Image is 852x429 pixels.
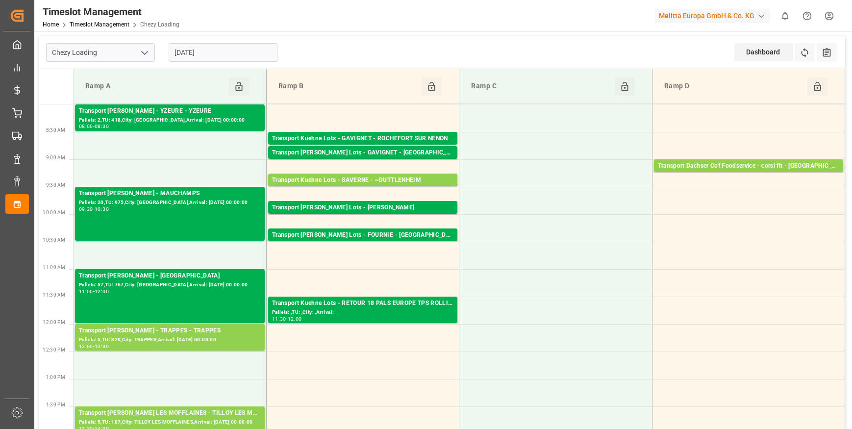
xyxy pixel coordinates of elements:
div: 12:00 [95,289,109,294]
div: Transport [PERSON_NAME] - MAUCHAMPS [79,189,261,199]
div: Transport [PERSON_NAME] - [GEOGRAPHIC_DATA] [79,271,261,281]
div: Pallets: 5,TU: 187,City: TILLOY LES MOFFLAINES,Arrival: [DATE] 00:00:00 [79,418,261,427]
button: open menu [137,45,151,60]
div: Pallets: 5,TU: 296,City: CARQUEFOU,Arrival: [DATE] 00:00:00 [272,213,453,221]
div: Transport Kuehne Lots - GAVIGNET - ROCHEFORT SUR NENON [272,134,453,144]
div: 12:30 [95,344,109,349]
span: 12:30 PM [43,347,65,353]
div: 12:00 [288,317,302,321]
span: 11:30 AM [43,292,65,298]
div: Transport [PERSON_NAME] Lots - GAVIGNET - [GEOGRAPHIC_DATA] [272,148,453,158]
div: Pallets: 5,TU: 320,City: TRAPPES,Arrival: [DATE] 00:00:00 [79,336,261,344]
div: 10:30 [95,207,109,211]
div: - [93,207,95,211]
span: 12:00 PM [43,320,65,325]
div: Transport [PERSON_NAME] Lots - [PERSON_NAME] [272,203,453,213]
div: - [286,317,288,321]
button: show 0 new notifications [774,5,796,27]
a: Home [43,21,59,28]
div: Transport Dachser Cof Foodservice - corsi fit - [GEOGRAPHIC_DATA] [658,161,839,171]
div: Dashboard [734,43,793,61]
div: Pallets: ,TU: ,City: ,Arrival: [272,308,453,317]
span: 1:00 PM [46,375,65,380]
a: Timeslot Management [70,21,129,28]
input: Type to search/select [46,43,155,62]
div: 12:00 [79,344,93,349]
div: Transport [PERSON_NAME] LES MOFFLAINES - TILLOY LES MOFFLAINES [79,408,261,418]
div: Pallets: 2,TU: 14,City: [GEOGRAPHIC_DATA],Arrival: [DATE] 00:00:00 [658,171,839,179]
div: 09:30 [79,207,93,211]
div: 11:00 [79,289,93,294]
span: 9:30 AM [46,182,65,188]
div: Ramp C [467,77,614,96]
div: Transport [PERSON_NAME] - TRAPPES - TRAPPES [79,326,261,336]
div: - [93,344,95,349]
div: Ramp D [660,77,807,96]
div: Transport Kuehne Lots - RETOUR 18 PALS EUROPE TPS ROLLIN - [272,299,453,308]
button: Melitta Europa GmbH & Co. KG [655,6,774,25]
span: 9:00 AM [46,155,65,160]
div: Ramp A [81,77,229,96]
div: Pallets: 57,TU: 767,City: [GEOGRAPHIC_DATA],Arrival: [DATE] 00:00:00 [79,281,261,289]
div: Transport Kuehne Lots - SAVERNE - ~DUTTLENHEIM [272,176,453,185]
div: Pallets: 3,TU: 130,City: ROCHEFORT SUR NENON,Arrival: [DATE] 00:00:00 [272,144,453,152]
div: Melitta Europa GmbH & Co. KG [655,9,770,23]
div: Pallets: 20,TU: 975,City: [GEOGRAPHIC_DATA],Arrival: [DATE] 00:00:00 [79,199,261,207]
span: 10:00 AM [43,210,65,215]
div: 08:00 [79,124,93,128]
div: - [93,124,95,128]
span: 8:30 AM [46,127,65,133]
input: DD-MM-YYYY [169,43,277,62]
div: Transport [PERSON_NAME] - YZEURE - YZEURE [79,106,261,116]
span: 1:30 PM [46,402,65,407]
div: - [93,289,95,294]
div: 11:30 [272,317,286,321]
div: Pallets: 2,TU: 418,City: [GEOGRAPHIC_DATA],Arrival: [DATE] 00:00:00 [79,116,261,125]
div: Pallets: 1,TU: 70,City: ~[GEOGRAPHIC_DATA],Arrival: [DATE] 00:00:00 [272,185,453,194]
span: 11:00 AM [43,265,65,270]
div: 08:30 [95,124,109,128]
button: Help Center [796,5,818,27]
div: Timeslot Management [43,4,179,19]
div: Pallets: ,TU: 176,City: [GEOGRAPHIC_DATA],Arrival: [DATE] 00:00:00 [272,240,453,249]
div: Transport [PERSON_NAME] Lots - FOURNIE - [GEOGRAPHIC_DATA] [272,230,453,240]
div: Pallets: 16,TU: 626,City: [GEOGRAPHIC_DATA],Arrival: [DATE] 00:00:00 [272,158,453,166]
span: 10:30 AM [43,237,65,243]
div: Ramp B [275,77,422,96]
